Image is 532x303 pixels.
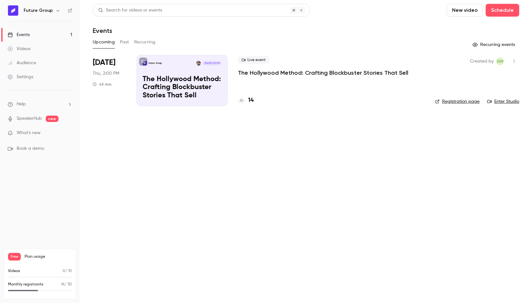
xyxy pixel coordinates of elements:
span: Thu, 2:00 PM [93,70,119,77]
a: The Hollywood Method: Crafting Blockbuster Stories That Sell [238,69,408,77]
span: Gabi Miller [496,57,504,65]
div: 45 min [93,82,112,87]
button: Recurring [134,37,156,47]
div: Settings [8,74,33,80]
div: Search for videos or events [98,7,162,14]
button: Recurring events [470,40,519,50]
span: Help [17,101,26,108]
h4: 14 [248,96,254,105]
span: 0 [63,269,65,273]
p: Videos [8,268,20,274]
p: Future Group [149,62,162,65]
span: [DATE] 2:00 PM [202,61,221,65]
a: SpeakerHub [17,115,42,122]
button: Upcoming [93,37,115,47]
div: Events [8,32,30,38]
span: 14 [61,283,65,286]
span: Created by [470,57,494,65]
p: Monthly registrants [8,282,43,287]
span: What's new [17,130,41,136]
span: [DATE] [93,57,115,68]
span: Book a demo [17,145,44,152]
h1: Events [93,27,112,34]
img: Future Group [8,5,18,16]
span: new [46,116,59,122]
h6: Future Group [24,7,53,14]
p: / 10 [63,268,72,274]
a: Enter Studio [487,98,519,105]
span: Free [8,253,21,261]
p: The Hollywood Method: Crafting Blockbuster Stories That Sell [143,75,222,100]
p: / 30 [61,282,72,287]
span: GM [497,57,503,65]
a: The Hollywood Method: Crafting Blockbuster Stories That SellFuture GroupLyndon Nicholson[DATE] 2:... [137,55,228,106]
button: New video [447,4,483,17]
img: Lyndon Nicholson [196,61,201,65]
span: Live event [238,56,270,64]
button: Schedule [486,4,519,17]
div: Audience [8,60,36,66]
span: Plan usage [25,254,72,259]
li: help-dropdown-opener [8,101,72,108]
a: 14 [238,96,254,105]
div: Videos [8,46,30,52]
button: Past [120,37,129,47]
a: Registration page [435,98,480,105]
div: Aug 28 Thu, 2:00 PM (Europe/London) [93,55,126,106]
